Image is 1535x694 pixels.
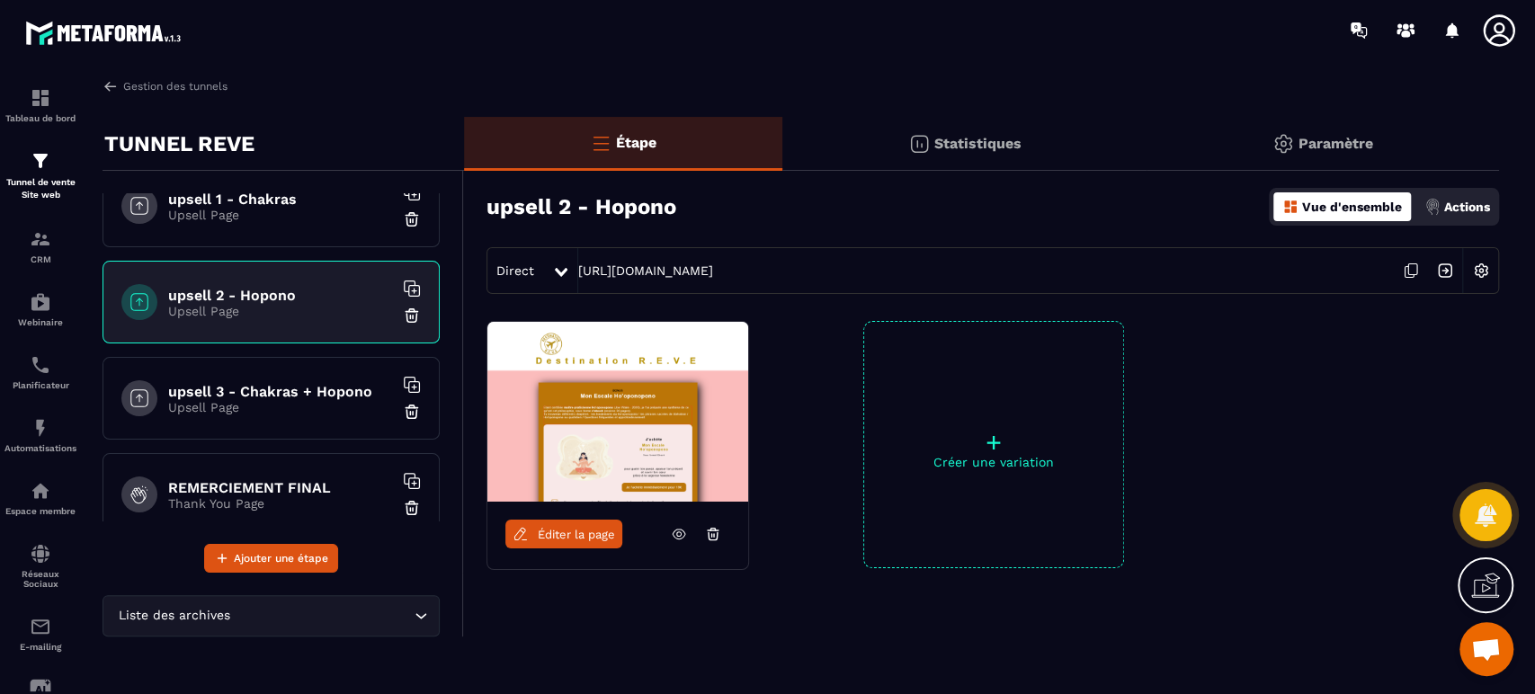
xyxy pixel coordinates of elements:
[4,569,76,589] p: Réseaux Sociaux
[486,194,676,219] h3: upsell 2 - Hopono
[4,254,76,264] p: CRM
[104,126,254,162] p: TUNNEL REVE
[168,304,393,318] p: Upsell Page
[590,132,611,154] img: bars-o.4a397970.svg
[4,380,76,390] p: Planificateur
[4,602,76,665] a: emailemailE-mailing
[4,404,76,467] a: automationsautomationsAutomatisations
[864,455,1123,469] p: Créer une variation
[578,263,713,278] a: [URL][DOMAIN_NAME]
[204,544,338,573] button: Ajouter une étape
[4,137,76,215] a: formationformationTunnel de vente Site web
[168,287,393,304] h6: upsell 2 - Hopono
[4,317,76,327] p: Webinaire
[864,430,1123,455] p: +
[487,322,748,502] img: image
[1444,200,1490,214] p: Actions
[4,215,76,278] a: formationformationCRM
[1299,135,1373,152] p: Paramètre
[1459,622,1513,676] div: Ouvrir le chat
[1282,199,1299,215] img: dashboard-orange.40269519.svg
[908,133,930,155] img: stats.20deebd0.svg
[103,78,119,94] img: arrow
[30,417,51,439] img: automations
[4,467,76,529] a: automationsautomationsEspace membre
[616,134,656,151] p: Étape
[168,479,393,496] h6: REMERCIEMENT FINAL
[30,354,51,376] img: scheduler
[4,74,76,137] a: formationformationTableau de bord
[103,595,440,636] div: Search for option
[403,210,421,228] img: trash
[30,150,51,172] img: formation
[4,176,76,201] p: Tunnel de vente Site web
[505,520,622,548] a: Éditer la page
[1464,254,1498,288] img: setting-w.858f3a88.svg
[4,113,76,123] p: Tableau de bord
[114,606,234,626] span: Liste des archives
[30,616,51,637] img: email
[25,16,187,49] img: logo
[234,606,410,626] input: Search for option
[30,87,51,109] img: formation
[4,443,76,453] p: Automatisations
[4,341,76,404] a: schedulerschedulerPlanificateur
[168,191,393,208] h6: upsell 1 - Chakras
[30,291,51,313] img: automations
[30,480,51,502] img: automations
[4,642,76,652] p: E-mailing
[496,263,534,278] span: Direct
[168,400,393,414] p: Upsell Page
[103,78,228,94] a: Gestion des tunnels
[168,496,393,511] p: Thank You Page
[1428,254,1462,288] img: arrow-next.bcc2205e.svg
[538,528,615,541] span: Éditer la page
[168,383,393,400] h6: upsell 3 - Chakras + Hopono
[30,228,51,250] img: formation
[4,278,76,341] a: automationsautomationsWebinaire
[403,307,421,325] img: trash
[403,403,421,421] img: trash
[934,135,1022,152] p: Statistiques
[234,549,328,567] span: Ajouter une étape
[403,499,421,517] img: trash
[168,208,393,222] p: Upsell Page
[4,506,76,516] p: Espace membre
[1424,199,1441,215] img: actions.d6e523a2.png
[30,543,51,565] img: social-network
[4,529,76,602] a: social-networksocial-networkRéseaux Sociaux
[1302,200,1402,214] p: Vue d'ensemble
[1272,133,1294,155] img: setting-gr.5f69749f.svg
